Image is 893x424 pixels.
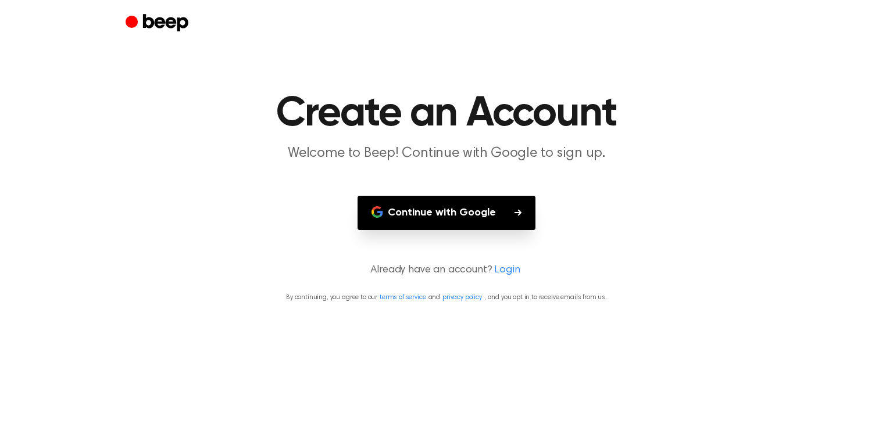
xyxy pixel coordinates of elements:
[14,292,879,303] p: By continuing, you agree to our and , and you opt in to receive emails from us.
[149,93,744,135] h1: Create an Account
[223,144,670,163] p: Welcome to Beep! Continue with Google to sign up.
[380,294,426,301] a: terms of service
[126,12,191,35] a: Beep
[14,263,879,278] p: Already have an account?
[494,263,520,278] a: Login
[358,196,535,230] button: Continue with Google
[442,294,482,301] a: privacy policy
